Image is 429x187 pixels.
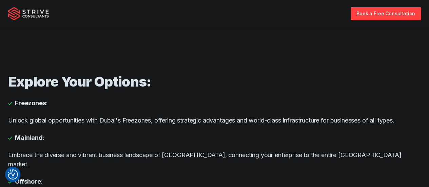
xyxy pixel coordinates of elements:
[8,169,18,180] button: Consent Preferences
[8,98,421,108] li: :
[8,73,151,90] strong: Explore Your Options:
[8,7,49,20] img: Strive Consultants
[8,116,421,125] p: Unlock global opportunities with Dubai's Freezones, offering strategic advantages and world-class...
[8,133,421,142] li: :
[8,177,421,186] li: :
[15,133,43,142] strong: Mainland
[351,7,421,20] a: Book a Free Consultation
[15,98,46,108] strong: Freezones
[15,177,41,186] strong: Offshore
[8,169,18,180] img: Revisit consent button
[8,150,421,169] p: Embrace the diverse and vibrant business landscape of [GEOGRAPHIC_DATA], connecting your enterpri...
